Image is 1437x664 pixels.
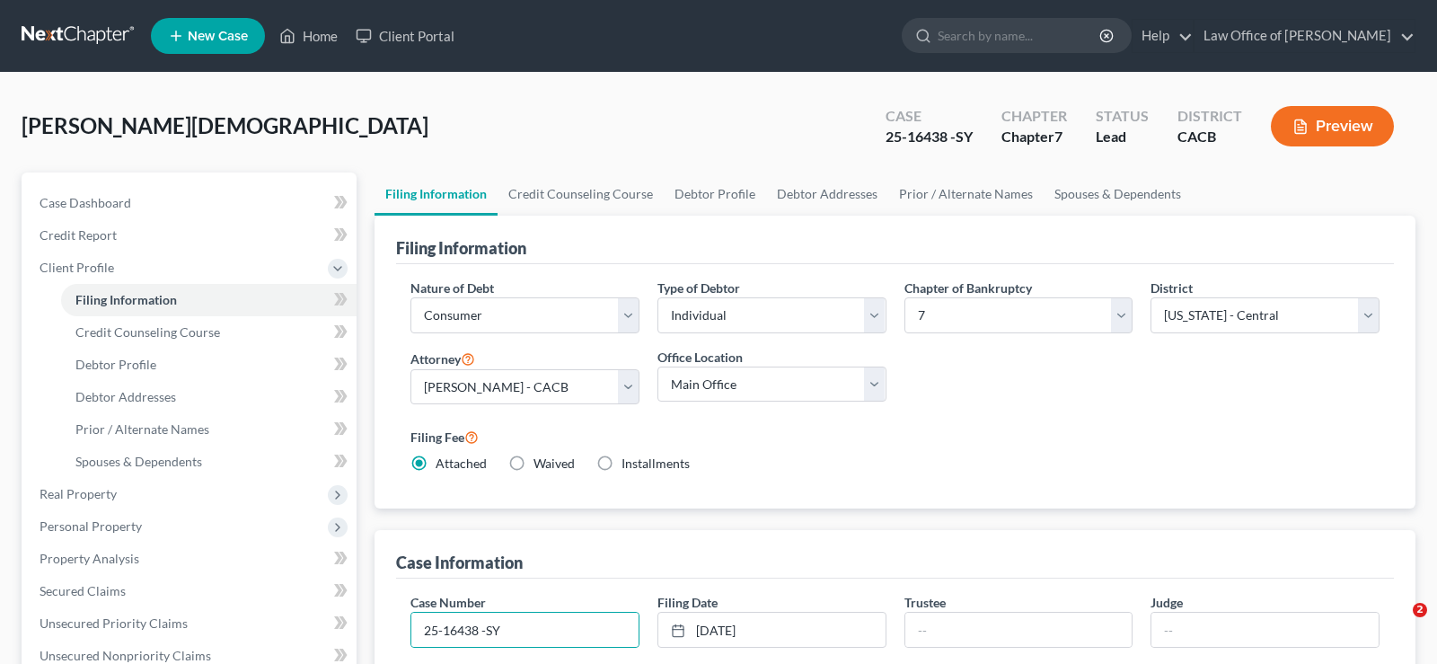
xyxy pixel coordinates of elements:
[1151,613,1379,647] input: --
[75,357,156,372] span: Debtor Profile
[270,20,347,52] a: Home
[375,173,498,216] a: Filing Information
[888,173,1044,216] a: Prior / Alternate Names
[75,292,177,307] span: Filing Information
[396,552,523,573] div: Case Information
[904,279,1032,297] label: Chapter of Bankruptcy
[40,227,117,243] span: Credit Report
[40,486,117,501] span: Real Property
[1044,173,1192,216] a: Spouses & Dependents
[61,284,357,316] a: Filing Information
[1001,106,1067,127] div: Chapter
[61,446,357,478] a: Spouses & Dependents
[75,421,209,437] span: Prior / Alternate Names
[1271,106,1394,146] button: Preview
[657,279,740,297] label: Type of Debtor
[75,454,202,469] span: Spouses & Dependents
[410,593,486,612] label: Case Number
[766,173,888,216] a: Debtor Addresses
[396,237,526,259] div: Filing Information
[25,575,357,607] a: Secured Claims
[1133,20,1193,52] a: Help
[886,106,973,127] div: Case
[1096,106,1149,127] div: Status
[40,518,142,534] span: Personal Property
[938,19,1102,52] input: Search by name...
[1376,603,1419,646] iframe: Intercom live chat
[1177,127,1242,147] div: CACB
[411,613,639,647] input: Enter case number...
[533,456,575,471] span: Waived
[40,648,211,663] span: Unsecured Nonpriority Claims
[657,593,718,612] label: Filing Date
[188,30,248,43] span: New Case
[40,615,188,631] span: Unsecured Priority Claims
[410,348,475,369] label: Attorney
[22,112,428,138] span: [PERSON_NAME][DEMOGRAPHIC_DATA]
[25,187,357,219] a: Case Dashboard
[40,551,139,566] span: Property Analysis
[658,613,886,647] a: [DATE]
[1150,279,1193,297] label: District
[664,173,766,216] a: Debtor Profile
[25,607,357,640] a: Unsecured Priority Claims
[622,456,690,471] span: Installments
[40,583,126,598] span: Secured Claims
[1195,20,1415,52] a: Law Office of [PERSON_NAME]
[75,324,220,340] span: Credit Counseling Course
[1054,128,1062,145] span: 7
[1001,127,1067,147] div: Chapter
[61,413,357,446] a: Prior / Alternate Names
[61,349,357,381] a: Debtor Profile
[347,20,463,52] a: Client Portal
[75,389,176,404] span: Debtor Addresses
[498,173,664,216] a: Credit Counseling Course
[1096,127,1149,147] div: Lead
[25,219,357,252] a: Credit Report
[436,456,487,471] span: Attached
[657,348,743,367] label: Office Location
[1150,593,1183,612] label: Judge
[40,195,131,210] span: Case Dashboard
[61,316,357,349] a: Credit Counseling Course
[410,426,1380,447] label: Filing Fee
[1177,106,1242,127] div: District
[905,613,1133,647] input: --
[1413,603,1427,617] span: 2
[904,593,946,612] label: Trustee
[40,260,114,275] span: Client Profile
[886,127,973,147] div: 25-16438 -SY
[61,381,357,413] a: Debtor Addresses
[25,543,357,575] a: Property Analysis
[410,279,494,297] label: Nature of Debt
